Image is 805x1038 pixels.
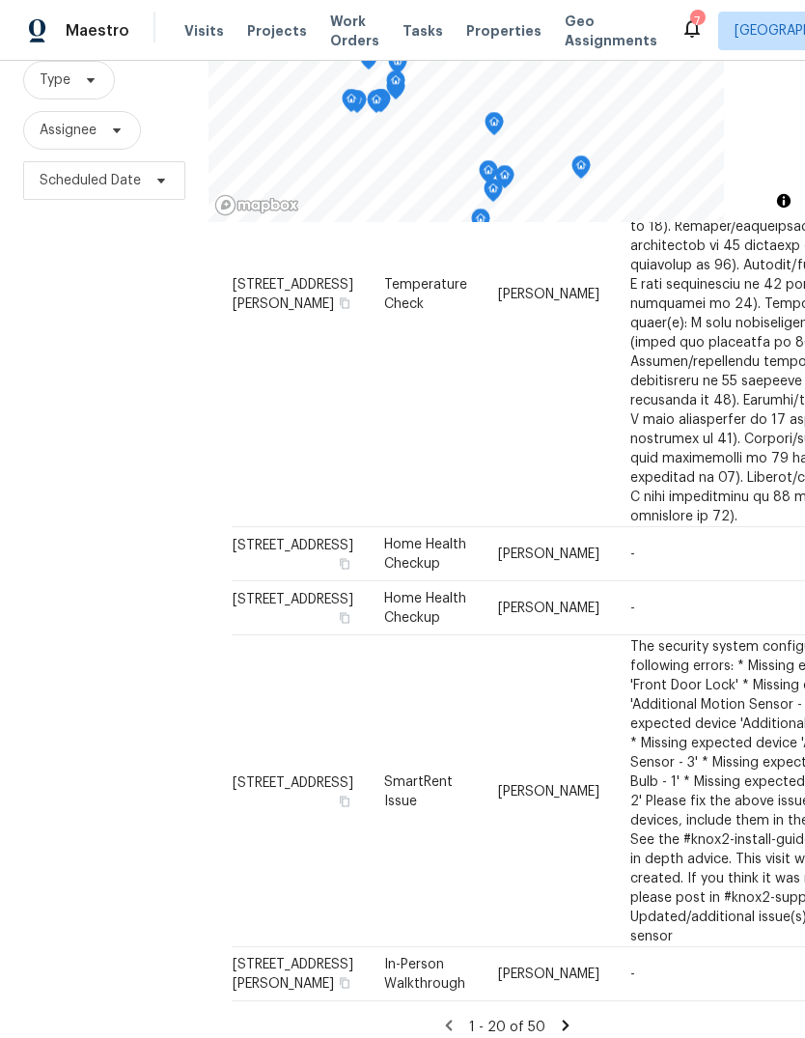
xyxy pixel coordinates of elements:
[498,602,599,615] span: [PERSON_NAME]
[630,547,635,561] span: -
[233,593,353,606] span: [STREET_ADDRESS]
[498,547,599,561] span: [PERSON_NAME]
[336,555,353,573] button: Copy Address
[498,784,599,798] span: [PERSON_NAME]
[384,277,467,310] span: Temperature Check
[233,775,353,789] span: [STREET_ADDRESS]
[233,277,353,310] span: [STREET_ADDRESS][PERSON_NAME]
[184,21,224,41] span: Visits
[247,21,307,41] span: Projects
[330,12,379,50] span: Work Orders
[466,21,541,41] span: Properties
[571,155,591,185] div: Map marker
[388,51,407,81] div: Map marker
[498,968,599,981] span: [PERSON_NAME]
[469,1021,545,1034] span: 1 - 20 of 50
[384,592,466,625] span: Home Health Checkup
[336,609,353,627] button: Copy Address
[479,160,498,190] div: Map marker
[495,165,514,195] div: Map marker
[336,294,353,311] button: Copy Address
[778,190,790,211] span: Toggle attribution
[386,70,405,100] div: Map marker
[485,112,504,142] div: Map marker
[630,968,635,981] span: -
[498,287,599,300] span: [PERSON_NAME]
[402,24,443,38] span: Tasks
[630,602,635,615] span: -
[66,21,129,41] span: Maestro
[471,209,490,238] div: Map marker
[233,539,353,552] span: [STREET_ADDRESS]
[342,89,361,119] div: Map marker
[214,194,299,216] a: Mapbox homepage
[384,774,453,807] span: SmartRent Issue
[40,121,97,140] span: Assignee
[690,12,704,31] div: 7
[40,171,141,190] span: Scheduled Date
[367,90,386,120] div: Map marker
[40,70,70,90] span: Type
[336,974,353,992] button: Copy Address
[336,792,353,809] button: Copy Address
[384,958,465,991] span: In-Person Walkthrough
[484,179,503,209] div: Map marker
[371,89,390,119] div: Map marker
[565,12,657,50] span: Geo Assignments
[384,538,466,571] span: Home Health Checkup
[772,189,795,212] button: Toggle attribution
[233,958,353,991] span: [STREET_ADDRESS][PERSON_NAME]
[359,46,378,76] div: Map marker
